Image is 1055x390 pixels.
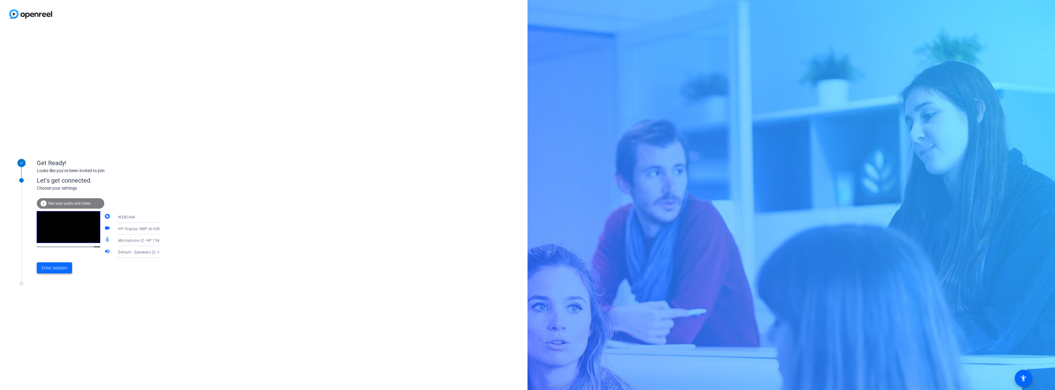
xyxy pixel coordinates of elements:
[37,176,172,185] div: Let's get connected.
[37,168,159,174] div: Looks like you've been invited to join
[104,213,112,221] mat-icon: camera
[37,262,72,273] button: Enter session
[42,265,67,271] span: Enter session
[118,226,198,231] span: HP Display 5MP AI HDR camera (03f0:06b5)
[1020,375,1027,382] mat-icon: accessibility
[118,249,221,254] span: Default - Speakers (2- HP 734pm USB Audio) (03f0:08b3)
[40,200,47,207] mat-icon: info
[37,185,172,191] div: Choose your settings
[48,201,90,206] span: Test your audio and video
[118,215,135,219] span: WEBCAM
[104,225,112,232] mat-icon: videocam
[37,158,159,168] div: Get Ready!
[104,248,112,256] mat-icon: volume_up
[118,238,209,243] span: Microphone (2- HP 734pm USB Audio) (03f0:08b3)
[104,237,112,244] mat-icon: mic_none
